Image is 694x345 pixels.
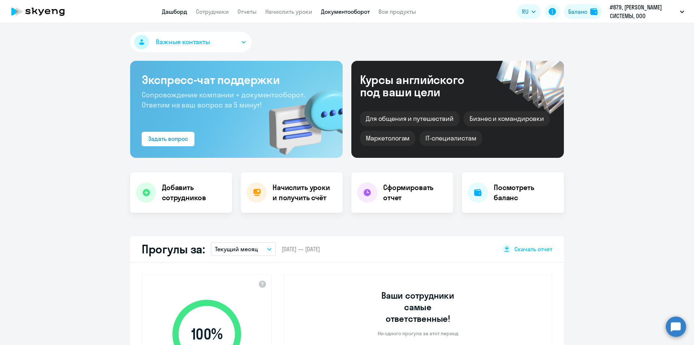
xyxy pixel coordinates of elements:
button: Задать вопрос [142,132,194,146]
div: Бизнес и командировки [464,111,550,126]
span: Скачать отчет [514,245,552,253]
div: IT-специалистам [420,131,482,146]
h4: Добавить сотрудников [162,182,226,203]
span: 100 % [165,325,248,343]
a: Дашборд [162,8,187,15]
p: #879, [PERSON_NAME] СИСТЕМЫ, ООО [610,3,677,20]
a: Документооборот [321,8,370,15]
img: bg-img [258,76,343,158]
button: Текущий месяц [211,242,276,256]
h4: Сформировать отчет [383,182,447,203]
button: RU [517,4,541,19]
h4: Начислить уроки и получить счёт [273,182,335,203]
p: Текущий месяц [215,245,258,253]
span: RU [522,7,528,16]
p: Ни одного прогула за этот период [378,330,458,337]
button: #879, [PERSON_NAME] СИСТЕМЫ, ООО [606,3,688,20]
a: Начислить уроки [265,8,312,15]
a: Отчеты [237,8,257,15]
span: [DATE] — [DATE] [282,245,320,253]
div: Баланс [568,7,587,16]
div: Маркетологам [360,131,415,146]
button: Важные контакты [130,32,252,52]
h3: Экспресс-чат поддержки [142,72,331,87]
h4: Посмотреть баланс [494,182,558,203]
div: Задать вопрос [148,134,188,143]
h3: Ваши сотрудники самые ответственные! [372,290,464,324]
div: Для общения и путешествий [360,111,459,126]
button: Балансbalance [564,4,602,19]
span: Важные контакты [156,37,210,47]
span: Сопровождение компании + документооборот. Ответим на ваш вопрос за 5 минут! [142,90,305,109]
a: Все продукты [378,8,416,15]
div: Курсы английского под ваши цели [360,73,484,98]
h2: Прогулы за: [142,242,205,256]
a: Сотрудники [196,8,229,15]
img: balance [590,8,597,15]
